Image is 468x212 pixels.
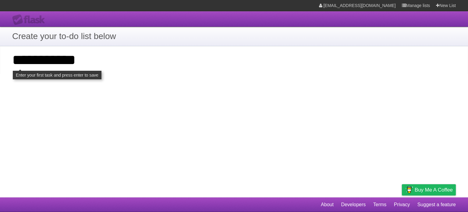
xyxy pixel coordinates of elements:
h1: Create your to-do list below [12,30,456,43]
a: About [321,199,334,210]
a: Suggest a feature [417,199,456,210]
a: Privacy [394,199,410,210]
img: Buy me a coffee [405,185,413,195]
a: Terms [373,199,387,210]
a: Developers [341,199,366,210]
div: Flask [12,14,49,25]
a: Buy me a coffee [402,184,456,196]
span: Buy me a coffee [415,185,453,195]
